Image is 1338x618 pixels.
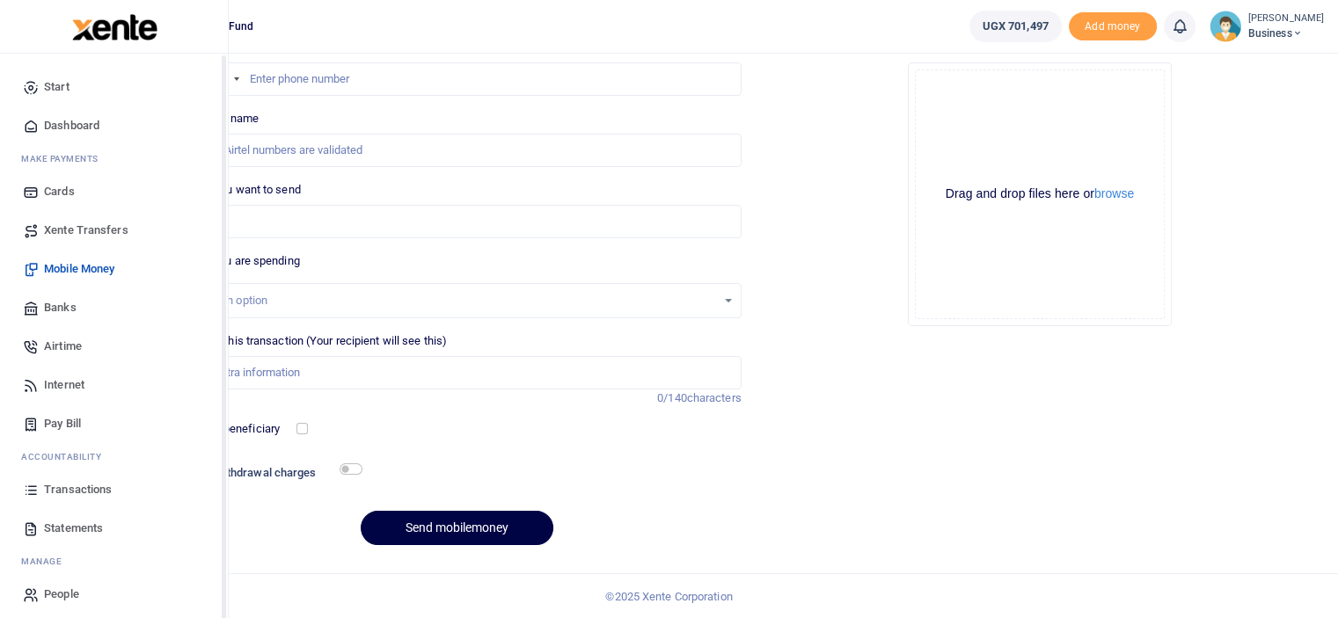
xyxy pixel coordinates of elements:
li: M [14,145,214,172]
a: profile-user [PERSON_NAME] Business [1210,11,1324,42]
span: Airtime [44,338,82,355]
span: Pay Bill [44,415,81,433]
span: Transactions [44,481,112,498]
li: Wallet ballance [962,11,1069,42]
input: MTN & Airtel numbers are validated [172,134,741,167]
span: Add money [1069,12,1157,41]
a: People [14,575,214,614]
a: Pay Bill [14,404,214,443]
a: Internet [14,366,214,404]
div: Drag and drop files here or [916,185,1164,202]
a: logo-small logo-large logo-large [70,19,157,33]
img: logo-large [72,14,157,40]
span: Banks [44,299,77,316]
a: Banks [14,288,214,327]
a: Dashboard [14,106,214,145]
a: Xente Transfers [14,211,214,250]
span: Dashboard [44,117,99,135]
span: countability [34,450,101,463]
span: ake Payments [30,152,99,165]
span: Cards [44,183,75,200]
a: Cards [14,172,214,211]
div: File Uploader [908,62,1172,326]
small: [PERSON_NAME] [1248,11,1324,26]
input: UGX [172,205,741,238]
span: People [44,585,79,603]
a: Statements [14,509,214,548]
img: profile-user [1210,11,1241,42]
span: Xente Transfers [44,222,128,239]
label: Memo for this transaction (Your recipient will see this) [172,332,447,350]
input: Enter phone number [172,62,741,96]
span: UGX 701,497 [983,18,1049,35]
li: Toup your wallet [1069,12,1157,41]
label: Reason you are spending [172,252,299,270]
a: Mobile Money [14,250,214,288]
span: Start [44,78,69,96]
h6: Include withdrawal charges [175,466,355,480]
span: Business [1248,25,1324,41]
span: characters [687,391,742,404]
li: M [14,548,214,575]
a: Add money [1069,18,1157,32]
div: Select an option [186,292,715,309]
label: Amount you want to send [172,181,300,199]
button: browse [1094,187,1134,200]
li: Ac [14,443,214,470]
span: Statements [44,520,103,537]
span: 0/140 [657,391,687,404]
a: UGX 701,497 [969,11,1062,42]
input: Enter extra information [172,356,741,389]
span: Internet [44,376,84,394]
span: Mobile Money [44,260,114,278]
a: Start [14,68,214,106]
button: Send mobilemoney [361,511,553,545]
a: Transactions [14,470,214,509]
span: anage [30,555,62,568]
a: Airtime [14,327,214,366]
